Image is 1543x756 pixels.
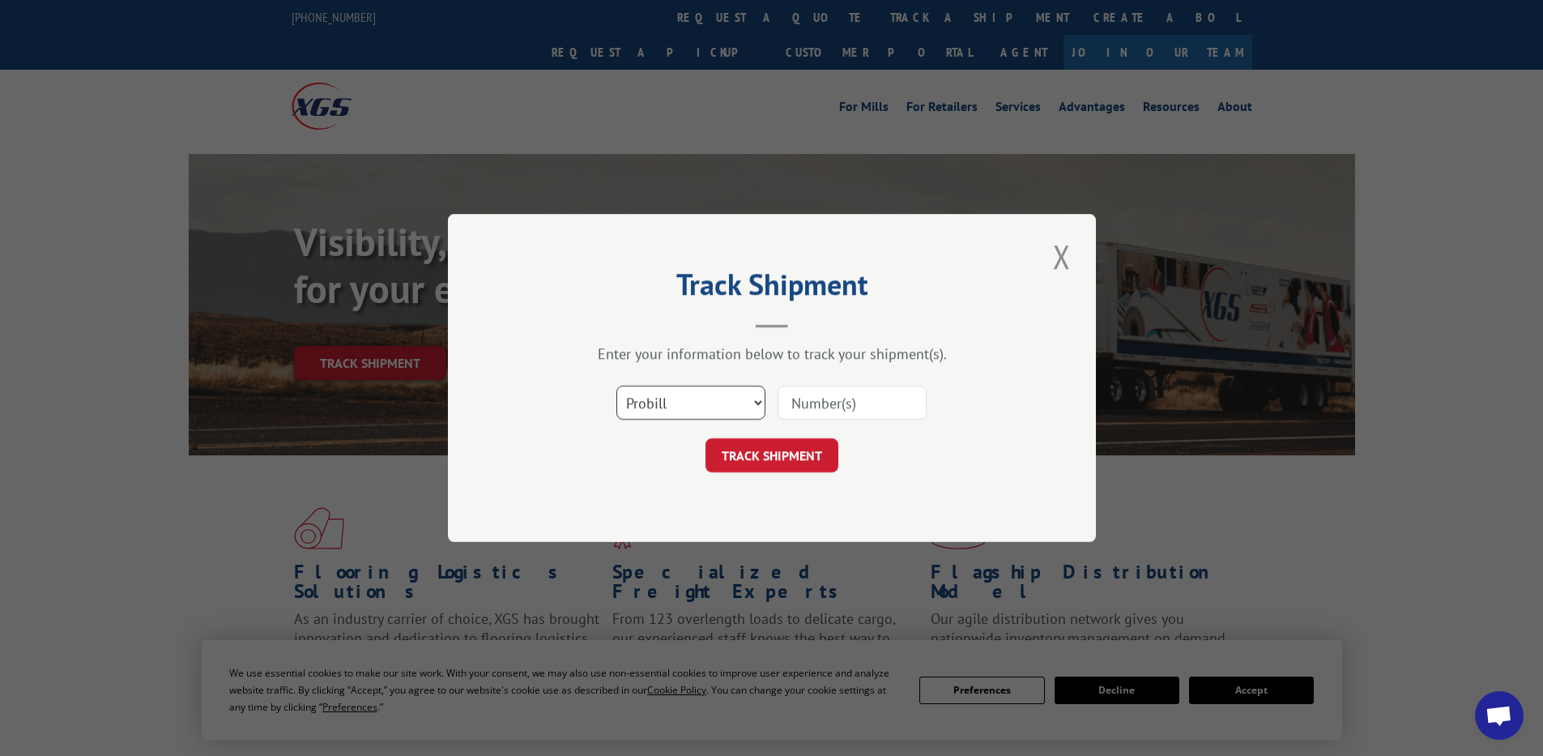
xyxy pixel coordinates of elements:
input: Number(s) [778,386,927,420]
div: Enter your information below to track your shipment(s). [529,344,1015,363]
a: Open chat [1475,691,1524,740]
button: TRACK SHIPMENT [705,438,838,472]
h2: Track Shipment [529,273,1015,304]
button: Close modal [1048,234,1076,279]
